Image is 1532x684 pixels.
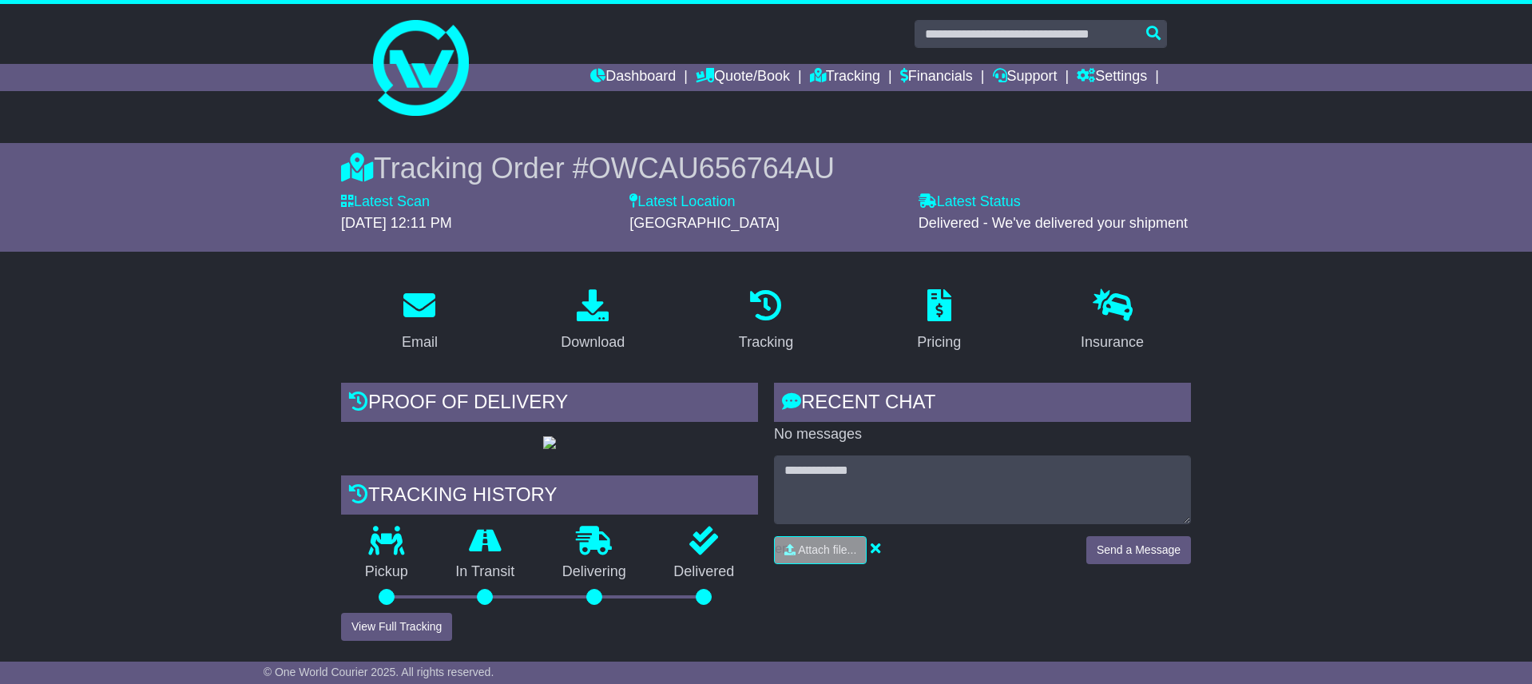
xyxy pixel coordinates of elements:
button: Send a Message [1086,536,1191,564]
p: No messages [774,426,1191,443]
a: Tracking [728,284,804,359]
div: Download [561,332,625,353]
label: Latest Scan [341,193,430,211]
p: Delivered [650,563,759,581]
p: In Transit [432,563,539,581]
label: Latest Status [919,193,1021,211]
div: Pricing [917,332,961,353]
div: Tracking Order # [341,151,1191,185]
a: Download [550,284,635,359]
label: Latest Location [629,193,735,211]
span: [GEOGRAPHIC_DATA] [629,215,779,231]
div: Tracking history [341,475,758,519]
a: Quote/Book [696,64,790,91]
a: Email [391,284,448,359]
span: Delivered - We've delivered your shipment [919,215,1188,231]
div: Proof of Delivery [341,383,758,426]
div: RECENT CHAT [774,383,1191,426]
div: Insurance [1081,332,1144,353]
p: Pickup [341,563,432,581]
span: [DATE] 12:11 PM [341,215,452,231]
span: © One World Courier 2025. All rights reserved. [264,666,494,678]
p: Delivering [538,563,650,581]
a: Financials [900,64,973,91]
img: GetPodImage [543,436,556,449]
a: Settings [1077,64,1147,91]
a: Pricing [907,284,971,359]
a: Tracking [810,64,880,91]
div: Email [402,332,438,353]
a: Support [993,64,1058,91]
button: View Full Tracking [341,613,452,641]
div: Tracking [739,332,793,353]
span: OWCAU656764AU [589,152,835,185]
a: Dashboard [590,64,676,91]
a: Insurance [1070,284,1154,359]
